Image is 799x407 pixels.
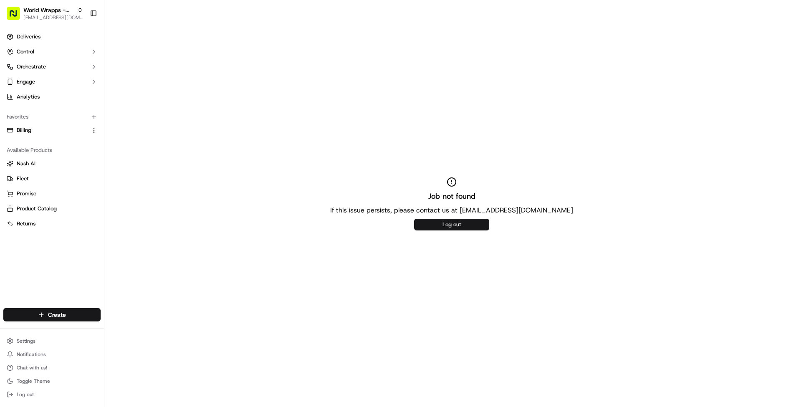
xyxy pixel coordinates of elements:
[7,175,97,182] a: Fleet
[3,349,101,360] button: Notifications
[17,205,57,212] span: Product Catalog
[3,124,101,137] button: Billing
[23,6,74,14] button: World Wrapps - Marina
[330,205,573,215] p: If this issue persists, please contact us at [EMAIL_ADDRESS][DOMAIN_NAME]
[3,335,101,347] button: Settings
[3,202,101,215] button: Product Catalog
[48,311,66,319] span: Create
[3,172,101,185] button: Fleet
[17,220,35,228] span: Returns
[3,144,101,157] div: Available Products
[3,90,101,104] a: Analytics
[7,190,97,197] a: Promise
[17,160,35,167] span: Nash AI
[17,121,64,129] span: Knowledge Base
[67,118,137,133] a: 💻API Documentation
[17,63,46,71] span: Orchestrate
[8,8,25,25] img: Nash
[17,93,40,101] span: Analytics
[8,122,15,129] div: 📗
[414,219,489,230] button: Log out
[3,389,101,400] button: Log out
[23,14,83,21] button: [EMAIL_ADDRESS][DOMAIN_NAME]
[3,75,101,88] button: Engage
[3,375,101,387] button: Toggle Theme
[7,160,97,167] a: Nash AI
[7,205,97,212] a: Product Catalog
[7,220,97,228] a: Returns
[17,351,46,358] span: Notifications
[79,121,134,129] span: API Documentation
[17,391,34,398] span: Log out
[17,48,34,56] span: Control
[3,45,101,58] button: Control
[3,157,101,170] button: Nash AI
[7,126,87,134] a: Billing
[28,80,137,88] div: Start new chat
[428,190,475,202] h2: Job not found
[8,80,23,95] img: 1736555255976-a54dd68f-1ca7-489b-9aae-adbdc363a1c4
[17,33,40,40] span: Deliveries
[28,88,106,95] div: We're available if you need us!
[59,141,101,148] a: Powered byPylon
[142,82,152,92] button: Start new chat
[22,54,150,63] input: Got a question? Start typing here...
[71,122,77,129] div: 💻
[3,3,86,23] button: World Wrapps - Marina[EMAIL_ADDRESS][DOMAIN_NAME]
[17,126,31,134] span: Billing
[3,30,101,43] a: Deliveries
[3,217,101,230] button: Returns
[17,190,36,197] span: Promise
[17,338,35,344] span: Settings
[5,118,67,133] a: 📗Knowledge Base
[3,60,101,73] button: Orchestrate
[3,362,101,374] button: Chat with us!
[17,378,50,384] span: Toggle Theme
[17,364,47,371] span: Chat with us!
[3,308,101,321] button: Create
[17,175,29,182] span: Fleet
[17,78,35,86] span: Engage
[83,142,101,148] span: Pylon
[3,187,101,200] button: Promise
[3,110,101,124] div: Favorites
[8,33,152,47] p: Welcome 👋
